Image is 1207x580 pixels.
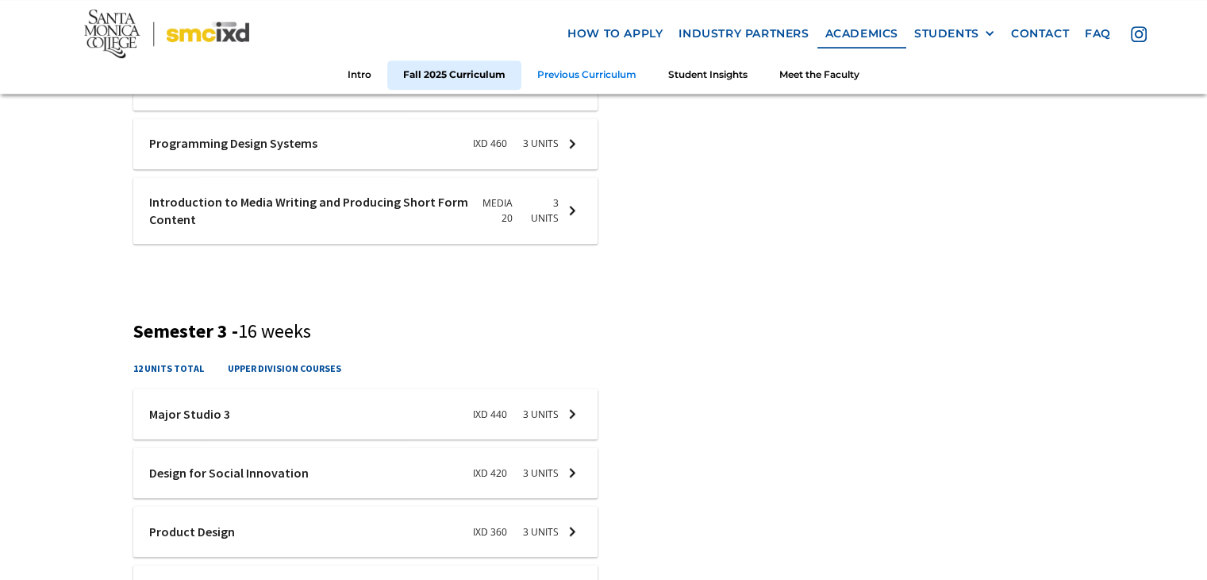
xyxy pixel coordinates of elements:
[84,10,249,58] img: Santa Monica College - SMC IxD logo
[387,60,521,90] a: Fall 2025 Curriculum
[1003,19,1077,48] a: contact
[914,27,979,41] div: STUDENTS
[817,19,906,48] a: Academics
[914,27,995,41] div: STUDENTS
[1131,26,1147,42] img: icon - instagram
[228,361,341,376] h4: upper division courses
[671,19,817,48] a: industry partners
[332,60,387,90] a: Intro
[521,60,652,90] a: Previous Curriculum
[559,19,671,48] a: how to apply
[1077,19,1119,48] a: faq
[652,60,763,90] a: Student Insights
[133,361,204,376] h4: 12 units total
[133,320,1074,343] h3: Semester 3 -
[763,60,875,90] a: Meet the Faculty
[238,319,311,343] span: 16 weeks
